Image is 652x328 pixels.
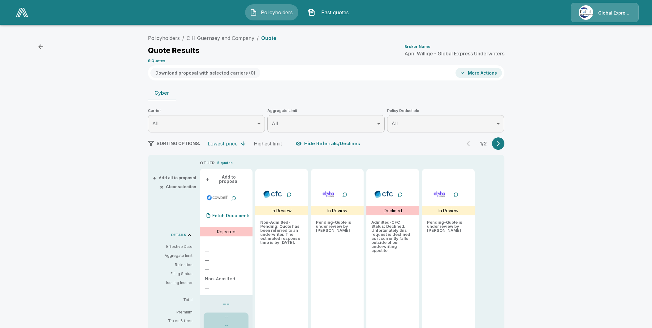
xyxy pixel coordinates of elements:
[384,207,402,214] p: Declined
[148,85,176,100] button: Cyber
[272,207,291,214] p: In Review
[205,249,248,253] p: --
[148,35,180,41] a: Policyholders
[153,271,192,277] p: Filing Status
[261,36,276,41] p: Quote
[267,108,385,114] span: Aggregate Limit
[373,189,395,199] img: cfccyberadmitted
[148,34,276,42] nav: breadcrumb
[148,47,200,54] p: Quote Results
[148,108,265,114] span: Carrier
[318,9,352,16] span: Past quotes
[153,244,192,249] p: Effective Date
[327,207,347,214] p: In Review
[260,9,294,16] span: Policyholders
[371,220,414,252] p: Admitted - CFC Status: Declined. Unfortunately this request is declined as it currently falls out...
[205,174,248,185] button: +Add to proposal
[153,262,192,268] p: Retention
[153,280,192,286] p: Issuing Insurer
[205,267,248,272] p: --
[182,34,184,42] li: /
[221,160,233,166] p: quotes
[303,4,356,20] button: Past quotes IconPast quotes
[387,108,504,114] span: Policy Deductible
[208,140,238,147] div: Lowest price
[153,310,197,314] p: Premium
[205,277,248,281] p: Non-Admitted
[477,141,490,146] p: 1 / 2
[187,35,254,41] a: C H Guernsey and Company
[153,298,197,302] p: Total
[217,160,219,166] p: 5
[148,59,165,63] p: 9 Quotes
[427,220,470,232] p: Pending - Quote is under review by [PERSON_NAME]
[153,253,192,258] p: Aggregate limit
[294,138,363,149] button: Hide Referrals/Declines
[153,319,197,323] p: Taxes & fees
[152,120,158,127] span: All
[206,193,229,202] img: cowbellp250
[171,233,186,237] p: DETAILS
[16,8,28,17] img: AA Logo
[404,51,504,56] p: April Willige - Global Express Underwriters
[224,324,228,327] p: --
[250,9,257,16] img: Policyholders Icon
[157,141,200,146] span: SORTING OPTIONS:
[205,286,248,290] p: --
[260,220,303,244] p: Non-Admitted - Pending: Quote has been referred to an underwriter. The estimated response time is...
[404,45,430,49] p: Broker Name
[224,315,228,319] p: --
[571,3,639,22] a: Agency IconGlobal Express Underwriters
[217,228,235,235] p: Rejected
[579,5,593,20] img: Agency Icon
[257,34,259,42] li: /
[161,185,196,189] button: ×Clear selection
[212,214,251,218] p: Fetch Documents
[254,140,282,147] div: Highest limit
[438,207,458,214] p: In Review
[205,258,248,262] p: --
[153,176,156,180] span: +
[200,160,215,166] p: OTHER
[150,68,260,78] button: Download proposal with selected carriers (0)
[222,300,230,308] p: --
[160,185,163,189] span: ×
[154,176,196,180] button: +Add all to proposal
[245,4,298,20] button: Policyholders IconPolicyholders
[428,189,451,199] img: elphacyberstandard
[317,189,340,199] img: elphacyberenhanced
[272,120,278,127] span: All
[308,9,315,16] img: Past quotes Icon
[391,120,398,127] span: All
[598,10,631,16] p: Global Express Underwriters
[261,189,284,199] img: cfccyber
[206,177,209,181] span: +
[316,220,359,232] p: Pending - Quote is under review by [PERSON_NAME]
[456,68,502,78] button: More Actions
